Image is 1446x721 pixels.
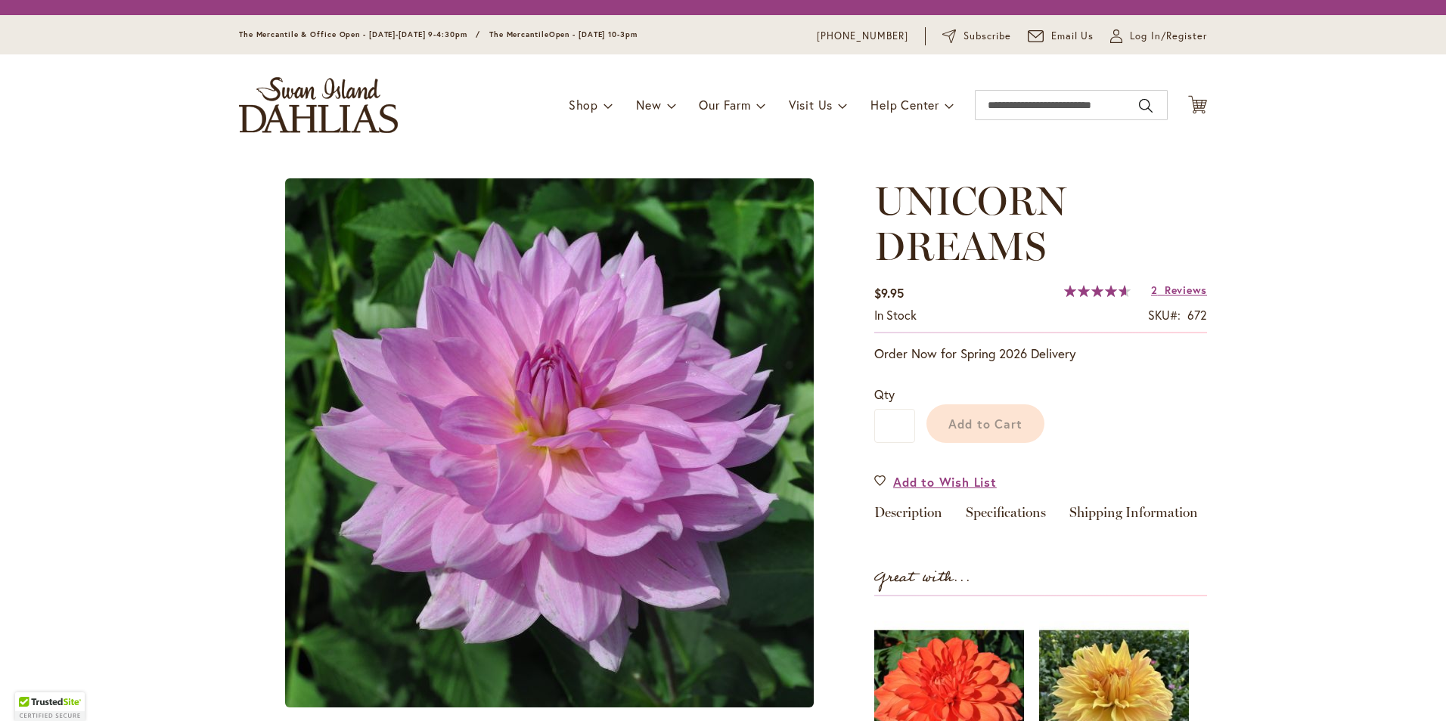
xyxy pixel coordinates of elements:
a: store logo [239,77,398,133]
span: In stock [874,307,917,323]
a: Log In/Register [1110,29,1207,44]
div: 93% [1064,285,1131,297]
span: Shop [569,97,598,113]
span: 2 [1151,283,1158,297]
span: Add to Wish List [893,473,997,490]
span: Qty [874,386,895,402]
span: Subscribe [963,29,1011,44]
img: main product photo [285,178,814,707]
span: $9.95 [874,285,904,301]
div: TrustedSite Certified [15,692,85,721]
button: Search [1139,94,1153,118]
span: Log In/Register [1130,29,1207,44]
div: Availability [874,307,917,324]
a: Description [874,506,942,528]
a: Email Us [1028,29,1094,44]
span: Email Us [1051,29,1094,44]
div: Detailed Product Info [874,506,1207,528]
span: The Mercantile & Office Open - [DATE]-[DATE] 9-4:30pm / The Mercantile [239,29,549,39]
a: [PHONE_NUMBER] [817,29,908,44]
a: Specifications [966,506,1046,528]
span: Our Farm [699,97,750,113]
span: Reviews [1165,283,1207,297]
span: UNICORN DREAMS [874,177,1066,270]
p: Order Now for Spring 2026 Delivery [874,345,1207,363]
span: Open - [DATE] 10-3pm [549,29,638,39]
strong: SKU [1148,307,1181,323]
a: Subscribe [942,29,1011,44]
span: Help Center [870,97,939,113]
span: Visit Us [789,97,833,113]
span: New [636,97,661,113]
strong: Great with... [874,565,971,590]
a: Shipping Information [1069,506,1198,528]
div: 672 [1187,307,1207,324]
a: 2 Reviews [1151,283,1207,297]
a: Add to Wish List [874,473,997,490]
